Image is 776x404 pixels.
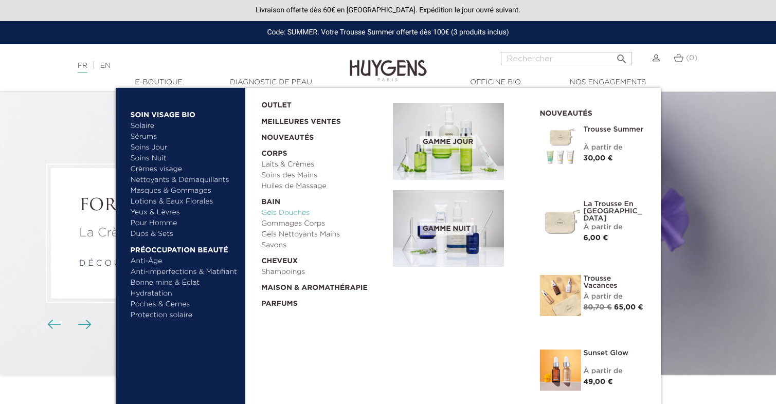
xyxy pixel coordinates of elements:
[261,127,386,143] a: Nouveautés
[540,275,581,316] img: La Trousse vacances
[612,49,631,63] button: 
[584,304,612,311] span: 80,70 €
[444,77,547,88] a: Officine Bio
[261,293,386,309] a: Parfums
[261,267,386,278] a: Shampoings
[584,366,645,377] div: À partir de
[79,260,151,268] a: d é c o u v r i r
[393,190,525,267] a: Gamme nuit
[540,106,645,118] h2: Nouveautés
[131,267,238,278] a: Anti-imperfections & Matifiant
[584,275,645,289] a: Trousse Vacances
[131,288,238,299] a: Hydratation
[131,164,238,175] a: Crèmes visage
[51,317,85,333] div: Boutons du carrousel
[261,111,376,127] a: Meilleures Ventes
[131,207,238,218] a: Yeux & Lèvres
[393,103,504,180] img: routine_jour_banner.jpg
[584,234,608,242] span: 6,00 €
[131,299,238,310] a: Poches & Cernes
[131,121,238,132] a: Solaire
[584,142,645,153] div: À partir de
[79,224,296,243] p: La Crème Élixir Nuit Phyto-Rétinol
[584,291,645,302] div: À partir de
[131,218,238,229] a: Pour Homme
[540,200,581,242] img: La Trousse en Coton
[131,310,238,321] a: Protection solaire
[261,159,386,170] a: Laits & Crèmes
[100,62,111,69] a: EN
[616,50,628,62] i: 
[79,196,296,216] h2: FORMULE AMÉLIORÉE
[261,143,386,159] a: Corps
[584,378,613,385] span: 49,00 €
[261,240,386,251] a: Savons
[261,278,386,293] a: Maison & Aromathérapie
[261,170,386,181] a: Soins des Mains
[131,229,238,240] a: Duos & Sets
[540,126,581,167] img: Trousse Summer
[556,77,659,88] a: Nos engagements
[261,192,386,208] a: Bain
[420,136,476,149] span: Gamme jour
[131,104,238,121] a: Soin Visage Bio
[131,256,238,267] a: Anti-Âge
[584,126,645,133] a: Trousse Summer
[131,153,229,164] a: Soins Nuit
[584,200,645,222] a: La Trousse en [GEOGRAPHIC_DATA]
[131,132,238,142] a: Sérums
[261,95,376,111] a: OUTLET
[131,142,238,153] a: Soins Jour
[614,304,643,311] span: 65,00 €
[261,229,386,240] a: Gels Nettoyants Mains
[131,278,238,288] a: Bonne mine & Éclat
[131,186,238,196] a: Masques & Gommages
[686,54,697,62] span: (0)
[107,77,210,88] a: E-Boutique
[393,103,525,180] a: Gamme jour
[261,181,386,192] a: Huiles de Massage
[584,155,613,162] span: 30,00 €
[584,222,645,233] div: À partir de
[220,77,322,88] a: Diagnostic de peau
[131,196,238,207] a: Lotions & Eaux Florales
[350,43,427,83] img: Huygens
[73,60,316,72] div: |
[584,350,645,357] a: Sunset Glow
[420,223,473,235] span: Gamme nuit
[78,62,87,73] a: FR
[261,208,386,218] a: Gels Douches
[261,251,386,267] a: Cheveux
[501,52,632,65] input: Rechercher
[131,175,238,186] a: Nettoyants & Démaquillants
[393,190,504,267] img: routine_nuit_banner.jpg
[131,240,238,256] a: Préoccupation beauté
[540,350,581,391] img: Sunset glow- un teint éclatant
[261,218,386,229] a: Gommages Corps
